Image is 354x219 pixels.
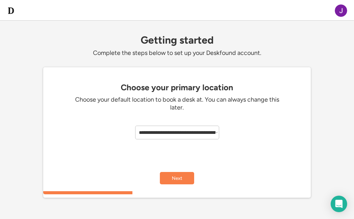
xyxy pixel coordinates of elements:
[45,191,312,194] div: 33.3333333333333%
[43,34,311,46] div: Getting started
[335,4,347,17] img: ACg8ocIq2D-YDEsN1BtJ7vvPPPqDIU0q1wo_2FguRotXTyWdkfDgpw=s96-c
[7,7,15,15] img: d-whitebg.png
[47,83,307,92] div: Choose your primary location
[74,96,280,112] div: Choose your default location to book a desk at. You can always change this later.
[43,49,311,57] div: Complete the steps below to set up your Deskfound account.
[331,196,347,212] div: Open Intercom Messenger
[160,172,194,184] button: Next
